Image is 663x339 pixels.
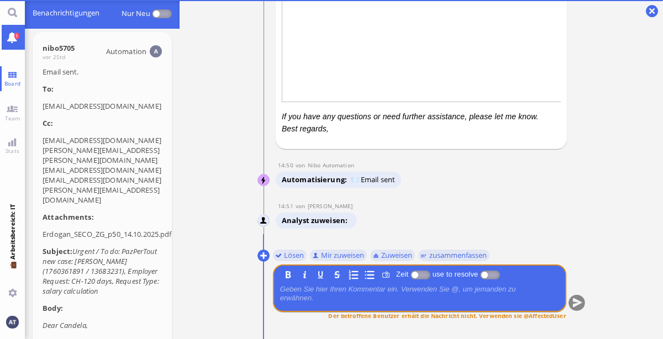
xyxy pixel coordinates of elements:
[43,246,72,256] strong: Subject:
[43,320,162,330] p: Dear Candela,
[258,174,270,187] img: Nibo Automation
[282,268,294,280] button: B
[309,249,367,261] button: Mir zuweisen
[394,270,411,278] label: Zeit
[43,135,162,145] li: [EMAIL_ADDRESS][DOMAIN_NAME]
[370,249,415,261] button: Zuweisen
[43,246,159,296] i: Urgent / To do: PazPerTout new case: [PERSON_NAME] (1760361891 / 13683231), Employer Request: CH-...
[43,145,162,165] li: [PERSON_NAME][EMAIL_ADDRESS][PERSON_NAME][DOMAIN_NAME]
[150,1,172,26] p-inputswitch: Deaktiviert
[150,45,162,57] img: Automation
[278,202,296,210] span: 14:51
[296,202,308,210] span: von
[43,185,162,205] li: [PERSON_NAME][EMAIL_ADDRESS][DOMAIN_NAME]
[8,259,17,284] span: 💼 Arbeitsbereich: IT
[308,202,353,210] span: anand.pazhenkottil@bluelakelegal.com
[43,101,162,111] li: [EMAIL_ADDRESS][DOMAIN_NAME]
[418,249,490,261] button: zusammenfassen
[430,270,480,278] label: use to resolve
[43,303,63,313] strong: Body:
[278,161,296,169] span: 14:50
[106,46,146,56] span: automation@bluelakelegal.com
[6,316,18,328] img: Du
[43,43,75,53] div: nibo5705
[43,175,162,185] li: [EMAIL_ADDRESS][DOMAIN_NAME]
[314,268,327,280] button: U
[328,311,566,319] span: Der betroffene Benutzer erhält die Nachricht nicht. Verwenden sie @AffectedUser
[282,123,561,135] p: Best regards,
[43,53,65,61] span: vor 2Std
[258,215,270,227] img: Anand Pazhenkottil
[33,1,172,26] span: Benachrichtigungen
[43,229,162,239] li: Erdogan_SECO_ZG_p50_14.10.2025.pdf
[350,174,396,184] span: 📨 Email sent
[282,215,351,225] span: Analyst zuweisen
[3,147,22,155] span: Stats
[43,165,162,175] li: [EMAIL_ADDRESS][DOMAIN_NAME]
[410,270,430,278] p-inputswitch: Zeit aufgewendet
[2,114,23,122] span: Team
[282,174,350,184] span: Automatisierung
[282,110,561,123] p: If you have any questions or need further assistance, please let me know.
[480,270,500,278] p-inputswitch: use to resolve
[43,84,54,94] strong: To:
[43,118,53,128] strong: Cc:
[298,268,311,280] button: I
[296,161,308,169] span: von
[308,161,354,169] span: automation@nibo.ai
[2,80,23,87] span: Board
[43,212,94,222] strong: Attachments:
[122,1,150,26] label: Nur neu
[331,268,343,280] button: S
[14,33,19,39] span: 1
[272,249,307,261] button: Lösen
